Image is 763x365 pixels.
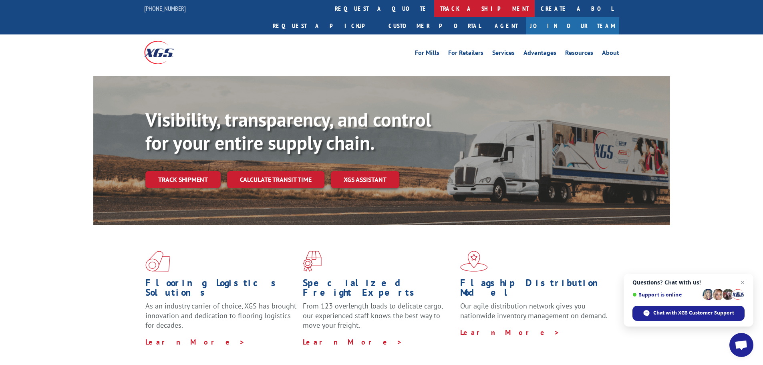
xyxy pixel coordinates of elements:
[523,50,556,58] a: Advantages
[383,17,487,34] a: Customer Portal
[303,337,403,347] a: Learn More >
[460,251,488,272] img: xgs-icon-flagship-distribution-model-red
[303,278,454,301] h1: Specialized Freight Experts
[303,301,454,337] p: From 123 overlength loads to delicate cargo, our experienced staff knows the best way to move you...
[632,306,745,321] span: Chat with XGS Customer Support
[331,171,399,188] a: XGS ASSISTANT
[415,50,439,58] a: For Mills
[145,107,431,155] b: Visibility, transparency, and control for your entire supply chain.
[460,301,608,320] span: Our agile distribution network gives you nationwide inventory management on demand.
[303,251,322,272] img: xgs-icon-focused-on-flooring-red
[492,50,515,58] a: Services
[653,309,734,317] span: Chat with XGS Customer Support
[145,171,221,188] a: Track shipment
[565,50,593,58] a: Resources
[632,292,700,298] span: Support is online
[460,278,612,301] h1: Flagship Distribution Model
[144,4,186,12] a: [PHONE_NUMBER]
[267,17,383,34] a: Request a pickup
[602,50,619,58] a: About
[632,279,745,286] span: Questions? Chat with us!
[448,50,483,58] a: For Retailers
[145,278,297,301] h1: Flooring Logistics Solutions
[145,337,245,347] a: Learn More >
[145,251,170,272] img: xgs-icon-total-supply-chain-intelligence-red
[487,17,526,34] a: Agent
[227,171,324,188] a: Calculate transit time
[526,17,619,34] a: Join Our Team
[460,328,560,337] a: Learn More >
[729,333,753,357] a: Open chat
[145,301,296,330] span: As an industry carrier of choice, XGS has brought innovation and dedication to flooring logistics...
